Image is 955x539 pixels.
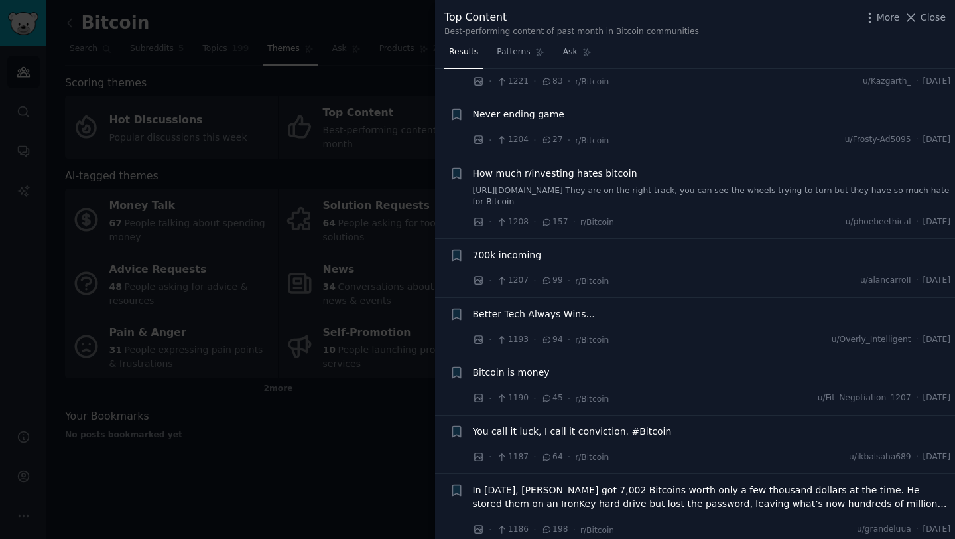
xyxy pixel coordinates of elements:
span: · [489,215,491,229]
a: Never ending game [473,108,564,121]
span: 198 [541,524,568,536]
span: u/Overly_Intelligent [832,334,911,346]
span: 45 [541,392,563,404]
span: r/Bitcoin [575,453,609,462]
span: · [568,333,570,346]
a: Bitcoin is money [473,366,550,380]
span: r/Bitcoin [575,277,609,286]
a: Patterns [492,42,548,69]
span: 99 [541,275,563,287]
span: Patterns [497,46,530,58]
span: · [533,274,536,288]
span: 157 [541,216,568,228]
span: · [916,134,919,146]
span: [DATE] [923,392,950,404]
button: Close [904,11,946,25]
a: Ask [558,42,596,69]
span: · [489,450,491,464]
span: · [533,523,536,537]
span: 1208 [496,216,529,228]
span: · [489,74,491,88]
span: 1193 [496,334,529,346]
span: · [533,215,536,229]
span: [DATE] [923,524,950,536]
span: u/Frosty-Ad5095 [845,134,911,146]
span: 1221 [496,76,529,88]
span: · [489,133,491,147]
a: [URL][DOMAIN_NAME] They are on the right track, you can see the wheels trying to turn but they ha... [473,185,951,208]
span: · [533,74,536,88]
button: More [863,11,900,25]
span: · [568,450,570,464]
span: r/Bitcoin [575,77,609,86]
span: 64 [541,451,563,463]
span: · [916,524,919,536]
span: u/ikbalsaha689 [849,451,911,463]
div: Best-performing content of past month in Bitcoin communities [444,26,699,38]
span: [DATE] [923,451,950,463]
span: r/Bitcoin [575,136,609,145]
span: · [916,451,919,463]
span: [DATE] [923,275,950,287]
span: 1187 [496,451,529,463]
span: · [533,392,536,406]
div: Top Content [444,9,699,26]
span: · [916,275,919,287]
span: · [489,333,491,346]
span: · [572,523,575,537]
span: 1190 [496,392,529,404]
span: [DATE] [923,216,950,228]
a: Results [444,42,483,69]
span: · [568,74,570,88]
span: u/phoebeethical [846,216,911,228]
span: r/Bitcoin [580,526,614,535]
span: · [533,133,536,147]
span: · [533,333,536,346]
span: 94 [541,334,563,346]
span: Ask [563,46,578,58]
span: Close [921,11,946,25]
span: 83 [541,76,563,88]
span: [DATE] [923,134,950,146]
span: 1186 [496,524,529,536]
a: In [DATE], [PERSON_NAME] got 7,002 Bitcoins worth only a few thousand dollars at the time. He sto... [473,483,951,511]
span: u/alancarroII [860,275,911,287]
a: How much r/investing hates bitcoin [473,167,637,181]
span: · [568,392,570,406]
span: · [489,274,491,288]
span: · [568,133,570,147]
span: u/grandeluua [857,524,911,536]
span: · [916,334,919,346]
span: r/Bitcoin [580,218,614,227]
a: 700k incoming [473,248,542,262]
span: More [877,11,900,25]
a: You call it luck, I call it conviction. #Bitcoin [473,425,672,439]
span: · [916,216,919,228]
span: · [572,215,575,229]
span: [DATE] [923,76,950,88]
span: u/Fit_Negotiation_1207 [818,392,911,404]
span: · [489,392,491,406]
a: Better Tech Always Wins... [473,307,595,321]
span: 1207 [496,275,529,287]
span: · [916,392,919,404]
span: 27 [541,134,563,146]
span: r/Bitcoin [575,394,609,404]
span: r/Bitcoin [575,335,609,345]
span: · [489,523,491,537]
span: 1204 [496,134,529,146]
span: · [568,274,570,288]
span: u/Kazgarth_ [863,76,911,88]
span: [DATE] [923,334,950,346]
span: · [916,76,919,88]
span: · [533,450,536,464]
span: Results [449,46,478,58]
